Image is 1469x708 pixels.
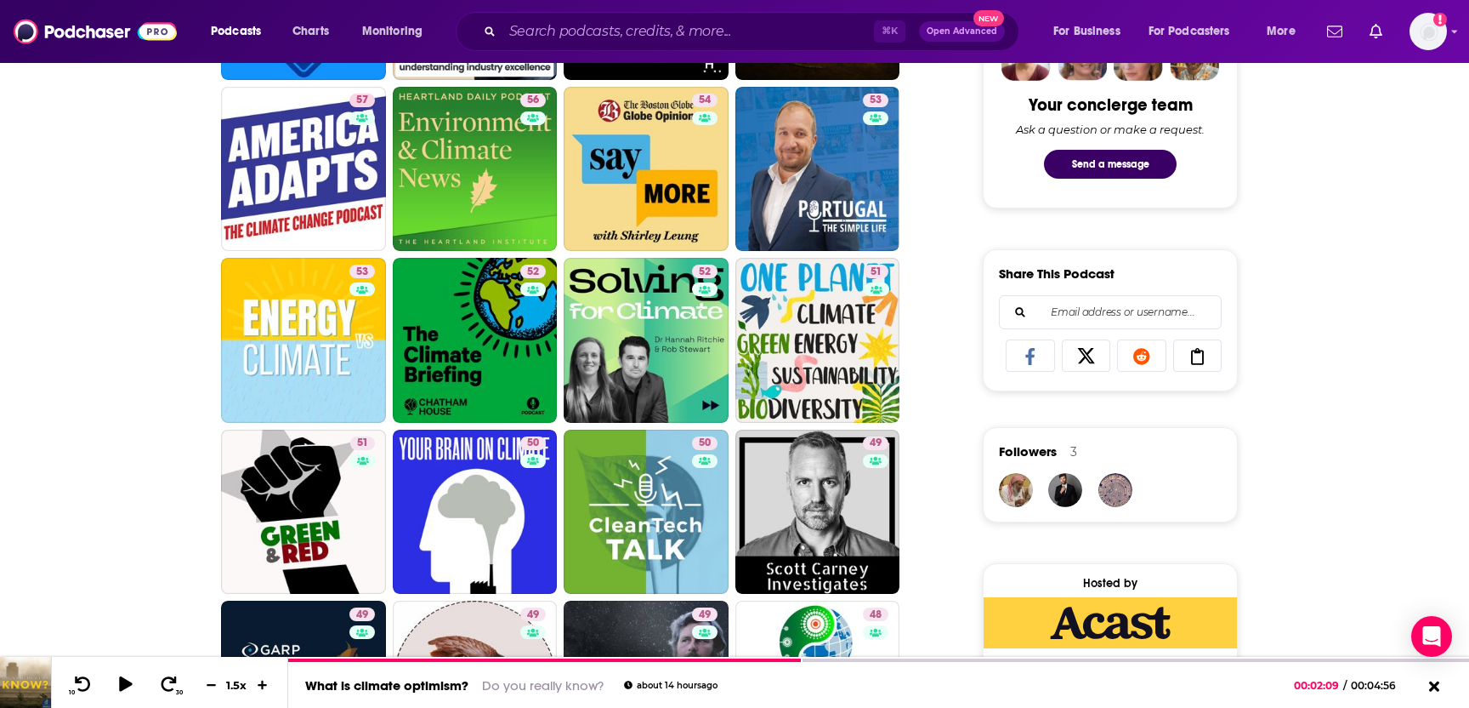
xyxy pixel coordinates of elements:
[870,607,882,624] span: 48
[527,264,539,281] span: 52
[362,20,423,43] span: Monitoring
[863,608,888,621] a: 48
[984,597,1237,667] a: Acast Deal: Get 3 months free with code PODCHASER
[735,258,900,423] a: 51
[1006,340,1055,372] a: Share on Facebook
[1411,616,1452,657] div: Open Intercom Messenger
[1029,94,1193,116] div: Your concierge team
[281,18,339,45] a: Charts
[1343,679,1347,692] span: /
[1044,150,1177,179] button: Send a message
[699,92,711,109] span: 54
[1267,20,1296,43] span: More
[357,435,368,452] span: 51
[692,437,717,450] a: 50
[1048,473,1082,507] img: JohirMia
[349,608,375,621] a: 49
[223,678,252,692] div: 1.5 x
[999,295,1222,329] div: Search followers
[1053,20,1120,43] span: For Business
[211,20,261,43] span: Podcasts
[349,94,375,107] a: 57
[356,607,368,624] span: 49
[919,21,1005,42] button: Open AdvancedNew
[735,87,900,252] a: 53
[502,18,874,45] input: Search podcasts, credits, & more...
[984,576,1237,591] div: Hosted by
[692,265,717,278] a: 52
[520,437,546,450] a: 50
[305,677,468,694] a: What is climate optimism?
[864,265,888,278] a: 51
[154,675,186,696] button: 30
[1409,13,1447,50] button: Show profile menu
[692,608,717,621] a: 49
[1098,473,1132,507] img: dcherrin
[863,94,888,107] a: 53
[973,10,1004,26] span: New
[527,607,539,624] span: 49
[292,20,329,43] span: Charts
[14,15,177,48] img: Podchaser - Follow, Share and Rate Podcasts
[527,92,539,109] span: 56
[1117,340,1166,372] a: Share on Reddit
[1409,13,1447,50] img: User Profile
[870,92,882,109] span: 53
[1173,340,1222,372] a: Copy Link
[624,681,717,690] div: about 14 hours ago
[520,94,546,107] a: 56
[221,87,386,252] a: 57
[356,92,368,109] span: 57
[1149,20,1230,43] span: For Podcasters
[527,435,539,452] span: 50
[1041,18,1142,45] button: open menu
[984,648,1237,669] span: Get 3 months free with code PODCHASER
[1320,17,1349,46] a: Show notifications dropdown
[1294,679,1343,692] span: 00:02:09
[1363,17,1389,46] a: Show notifications dropdown
[1255,18,1317,45] button: open menu
[699,607,711,624] span: 49
[221,258,386,423] a: 53
[350,18,445,45] button: open menu
[999,443,1057,460] span: Followers
[65,675,98,696] button: 10
[520,608,546,621] a: 49
[999,473,1033,507] img: jamalfi
[871,264,882,281] span: 51
[176,689,183,696] span: 30
[863,437,888,450] a: 49
[999,265,1115,282] h3: Share This Podcast
[692,94,717,107] a: 54
[1013,296,1207,328] input: Email address or username...
[874,20,905,43] span: ⌘ K
[1016,123,1205,136] div: Ask a question or make a request.
[356,264,368,281] span: 53
[1347,679,1413,692] span: 00:04:56
[221,430,386,595] a: 51
[699,264,711,281] span: 52
[564,258,729,423] a: 52
[393,87,558,252] a: 56
[482,677,604,694] a: Do you really know?
[349,265,375,278] a: 53
[984,597,1237,648] img: Acast Deal: Get 3 months free with code PODCHASER
[520,265,546,278] a: 52
[870,435,882,452] span: 49
[699,435,711,452] span: 50
[735,430,900,595] a: 49
[1409,13,1447,50] span: Logged in as Rbaldwin
[564,430,729,595] a: 50
[1433,13,1447,26] svg: Add a profile image
[69,689,75,696] span: 10
[199,18,283,45] button: open menu
[1062,340,1111,372] a: Share on X/Twitter
[1137,18,1255,45] button: open menu
[927,27,997,36] span: Open Advanced
[393,430,558,595] a: 50
[1070,444,1077,460] div: 3
[350,437,375,450] a: 51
